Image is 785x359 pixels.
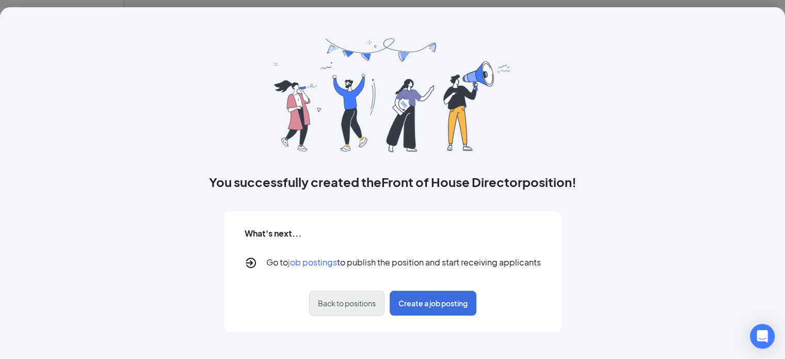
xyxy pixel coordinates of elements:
[209,173,576,191] h3: You successfully created theFront of House Directorposition!
[750,324,775,349] div: Open Intercom Messenger
[390,291,476,316] button: Create a job posting
[318,298,376,308] span: Back to positions
[288,257,337,268] span: job postings
[398,298,468,308] span: Create a job posting
[245,228,301,239] h5: What's next...
[274,38,511,152] img: success_banner
[245,257,257,269] svg: Logout
[309,291,385,316] button: Back to positions
[266,257,541,269] p: Go to to publish the position and start receiving applicants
